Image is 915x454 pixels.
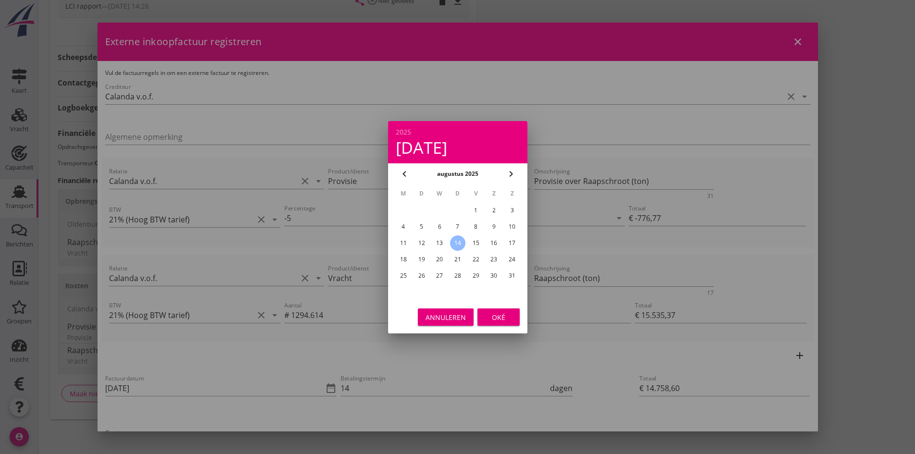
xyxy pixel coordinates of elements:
[450,235,465,251] button: 14
[486,252,501,267] button: 23
[468,252,483,267] button: 22
[468,203,483,218] button: 1
[468,219,483,234] button: 8
[503,185,521,202] th: Z
[434,167,481,181] button: augustus 2025
[432,219,447,234] button: 6
[449,185,466,202] th: D
[432,252,447,267] button: 20
[486,219,501,234] button: 9
[414,235,429,251] button: 12
[504,268,520,283] button: 31
[418,308,474,326] button: Annuleren
[467,185,484,202] th: V
[504,252,520,267] button: 24
[431,185,448,202] th: W
[413,185,430,202] th: D
[504,203,520,218] button: 3
[450,252,465,267] button: 21
[468,268,483,283] button: 29
[486,235,501,251] button: 16
[468,235,483,251] button: 15
[395,268,411,283] button: 25
[395,235,411,251] button: 11
[399,168,410,180] i: chevron_left
[395,185,412,202] th: M
[477,308,520,326] button: Oké
[395,252,411,267] button: 18
[485,312,512,322] div: Oké
[505,168,517,180] i: chevron_right
[504,235,520,251] button: 17
[504,219,520,234] button: 10
[486,268,501,283] button: 30
[396,129,520,135] div: 2025
[426,312,466,322] div: Annuleren
[486,203,501,218] button: 2
[450,268,465,283] button: 28
[450,219,465,234] button: 7
[395,219,411,234] button: 4
[414,252,429,267] button: 19
[485,185,502,202] th: Z
[432,268,447,283] button: 27
[414,268,429,283] button: 26
[432,235,447,251] button: 13
[414,219,429,234] button: 5
[396,139,520,156] div: [DATE]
